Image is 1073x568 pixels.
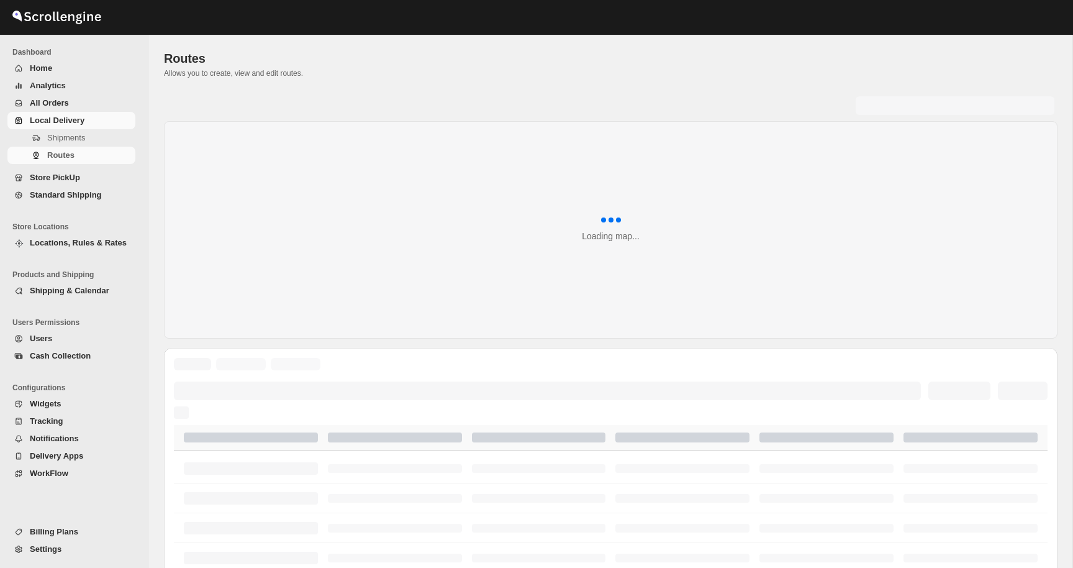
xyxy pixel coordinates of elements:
button: Delivery Apps [7,447,135,465]
button: Home [7,60,135,77]
span: Tracking [30,416,63,426]
button: Notifications [7,430,135,447]
span: All Orders [30,98,69,108]
button: All Orders [7,94,135,112]
span: Products and Shipping [12,270,140,280]
div: Loading map... [582,230,640,242]
button: Widgets [7,395,135,413]
button: Routes [7,147,135,164]
button: Settings [7,541,135,558]
button: Shipments [7,129,135,147]
button: Cash Collection [7,347,135,365]
span: Delivery Apps [30,451,83,460]
p: Allows you to create, view and edit routes. [164,68,1057,78]
button: WorkFlow [7,465,135,482]
span: Locations, Rules & Rates [30,238,127,247]
span: Store PickUp [30,173,80,182]
button: Users [7,330,135,347]
span: Settings [30,544,61,554]
span: Home [30,63,52,73]
span: Store Locations [12,222,140,232]
span: Widgets [30,399,61,408]
span: Billing Plans [30,527,78,536]
span: Shipping & Calendar [30,286,109,295]
span: Shipments [47,133,85,142]
span: Notifications [30,434,79,443]
span: Users [30,334,52,343]
span: Configurations [12,383,140,393]
button: Shipping & Calendar [7,282,135,300]
span: Users Permissions [12,318,140,328]
button: Tracking [7,413,135,430]
span: Routes [47,150,75,160]
button: Analytics [7,77,135,94]
span: Analytics [30,81,66,90]
span: Local Delivery [30,116,84,125]
span: Routes [164,52,206,65]
span: Cash Collection [30,351,91,360]
button: Locations, Rules & Rates [7,234,135,252]
span: WorkFlow [30,469,68,478]
span: Standard Shipping [30,190,102,199]
span: Dashboard [12,47,140,57]
button: Billing Plans [7,523,135,541]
